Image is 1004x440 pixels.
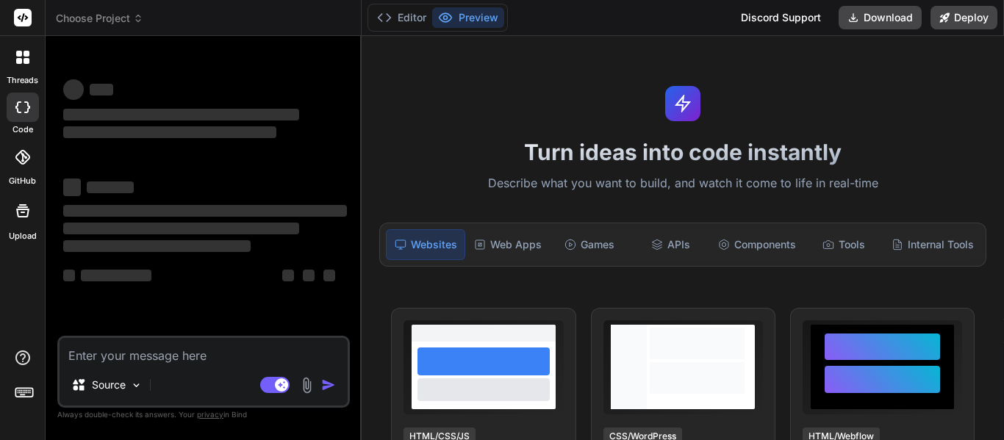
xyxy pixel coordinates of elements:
[130,379,143,392] img: Pick Models
[839,6,922,29] button: Download
[81,270,151,281] span: ‌
[63,270,75,281] span: ‌
[370,139,995,165] h1: Turn ideas into code instantly
[303,270,315,281] span: ‌
[931,6,997,29] button: Deploy
[282,270,294,281] span: ‌
[370,174,995,193] p: Describe what you want to build, and watch it come to life in real-time
[371,7,432,28] button: Editor
[63,109,299,120] span: ‌
[197,410,223,419] span: privacy
[805,229,883,260] div: Tools
[886,229,980,260] div: Internal Tools
[432,7,504,28] button: Preview
[551,229,628,260] div: Games
[12,123,33,136] label: code
[63,178,81,196] span: ‌
[631,229,709,260] div: APIs
[63,205,347,217] span: ‌
[92,378,126,392] p: Source
[321,378,336,392] img: icon
[7,74,38,87] label: threads
[386,229,465,260] div: Websites
[63,126,276,138] span: ‌
[9,230,37,242] label: Upload
[298,377,315,394] img: attachment
[57,408,350,422] p: Always double-check its answers. Your in Bind
[468,229,548,260] div: Web Apps
[90,84,113,95] span: ‌
[56,11,143,26] span: Choose Project
[63,79,84,100] span: ‌
[63,223,299,234] span: ‌
[732,6,830,29] div: Discord Support
[87,181,134,193] span: ‌
[712,229,802,260] div: Components
[9,175,36,187] label: GitHub
[63,240,251,252] span: ‌
[323,270,335,281] span: ‌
